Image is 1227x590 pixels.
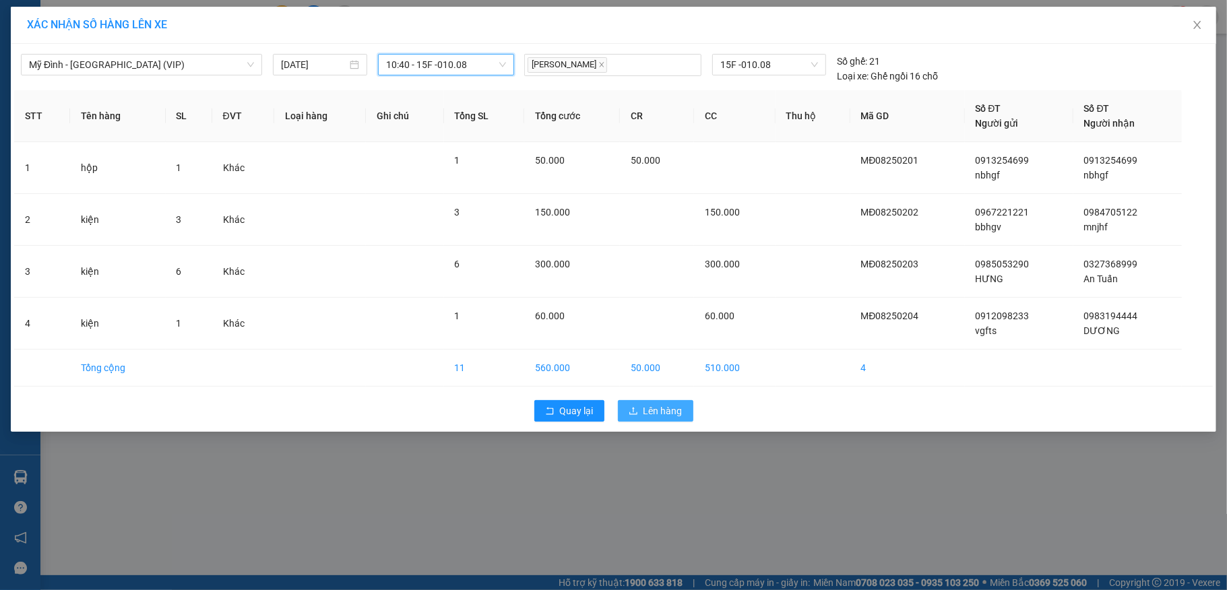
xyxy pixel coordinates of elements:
span: Quay lại [560,403,594,418]
span: 6 [455,259,460,269]
span: bbhgv [976,222,1002,232]
td: Khác [212,142,274,194]
span: HƯNG [976,273,1004,284]
span: nbhgf [1084,170,1109,181]
span: upload [629,406,638,417]
span: 50.000 [631,155,660,166]
span: vgfts [976,325,997,336]
strong: Số ĐT : [149,84,179,94]
span: Lên hàng [643,403,683,418]
span: 20/10A [PERSON_NAME] ( gầm Cầu Vượt [GEOGRAPHIC_DATA]) [150,32,253,63]
span: Mỹ Đình - Hải Phòng (VIP) [29,55,254,75]
span: 6 [177,266,182,277]
strong: Người gửi: [5,48,46,58]
div: 21 [837,54,880,69]
td: 560.000 [524,350,620,387]
span: 0913254699 [976,155,1030,166]
span: MĐ08250204 [861,310,919,321]
button: uploadLên hàng [618,400,693,422]
td: Tổng cộng [70,350,165,387]
strong: Người nhận: [152,71,201,81]
th: STT [14,90,70,142]
span: MĐ08250203 [861,259,919,269]
span: 0913254699 [1084,155,1138,166]
span: 300.000 [535,259,570,269]
span: 0984705122 [1084,207,1138,218]
span: 0967221221 [32,61,77,71]
span: close [1192,20,1203,30]
span: Người nhận [1084,118,1135,129]
span: An Tuấn [1084,273,1119,284]
td: 510.000 [694,350,776,387]
span: Loại xe: [837,69,869,84]
th: Thu hộ [776,90,850,142]
span: 0327368999 [1084,259,1138,269]
div: Ghế ngồi 16 chỗ [837,69,938,84]
span: Số ĐT [1084,103,1110,114]
th: Mã GD [850,90,965,142]
td: 4 [850,350,965,387]
span: 0912098233 [976,310,1030,321]
span: XÁC NHẬN SỐ HÀNG LÊN XE [27,18,167,31]
td: 3 [14,246,70,298]
span: 150.000 [705,207,740,218]
span: 10:40 - 15F -010.08 [386,55,506,75]
td: 4 [14,298,70,350]
span: Số ĐT [976,103,1001,114]
span: 0976649424 [181,84,226,94]
span: 60.000 [535,310,565,321]
span: close [598,61,605,68]
td: Khác [212,246,274,298]
button: Close [1178,7,1216,44]
td: Khác [212,298,274,350]
th: Tổng SL [444,90,524,142]
span: 1 [455,310,460,321]
span: Số ghế: [837,54,867,69]
span: rollback [545,406,555,417]
span: bvgfd [49,48,71,58]
td: 50.000 [620,350,693,387]
span: 0967221221 [976,207,1030,218]
span: nbhgf [976,170,1001,181]
td: kiện [70,298,165,350]
td: hộp [70,142,165,194]
span: 60.000 [705,310,734,321]
td: kiện [70,246,165,298]
td: 1 [14,142,70,194]
span: 1 [177,162,182,173]
span: Người gửi [976,118,1019,129]
span: 3 [177,214,182,225]
span: 1 [177,318,182,329]
th: Tên hàng [70,90,165,142]
span: 3 [455,207,460,218]
td: kiện [70,194,165,246]
th: CR [620,90,693,142]
span: 50.000 [535,155,565,166]
th: ĐVT [212,90,274,142]
th: Loại hàng [274,90,367,142]
strong: Địa chỉ: [149,97,191,111]
th: SL [166,90,212,142]
button: rollbackQuay lại [534,400,604,422]
input: 11/08/2025 [281,57,347,72]
span: 15F -010.08 [720,55,819,75]
th: Tổng cước [524,90,620,142]
span: 0983194444 [1084,310,1138,321]
th: Ghi chú [366,90,443,142]
span: đối diện [STREET_ADDRESS] [6,32,129,42]
span: MĐ08250201 [861,155,919,166]
th: CC [694,90,776,142]
span: mnjhf [1084,222,1108,232]
strong: Số ĐT: [5,61,77,71]
span: 0985053290 [976,259,1030,269]
span: 150.000 [535,207,570,218]
span: DƯƠNG [1084,325,1121,336]
span: MĐ08250202 [861,207,919,218]
span: 1 [455,155,460,166]
td: 11 [444,350,524,387]
span: [PERSON_NAME] [528,57,607,73]
span: 300.000 [705,259,740,269]
td: Khác [212,194,274,246]
strong: Địa chỉ: [5,73,46,88]
td: 2 [14,194,70,246]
